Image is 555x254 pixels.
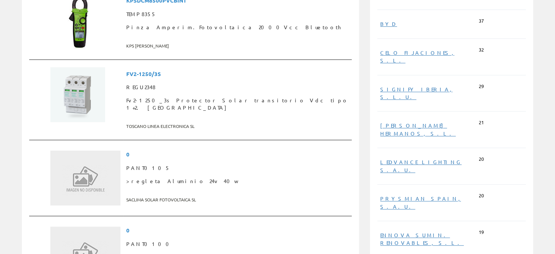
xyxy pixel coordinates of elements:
[50,151,120,205] img: Sin Imagen Disponible
[126,224,349,237] span: 0
[380,159,462,173] a: LEDVANCE LIGHTING S.A.U.
[479,229,484,236] span: 19
[126,162,349,175] span: PANT0105
[126,21,349,34] span: Pinza Amperim.Fotovoltaica 2000Vcc Bluetooth
[126,148,349,161] span: 0
[380,49,454,64] a: CELO FIJACIONES, S.L.
[126,81,349,94] span: REGU2348
[50,67,105,122] img: Foto artículo Fv2-1250_3s Protector Solar transitorio Vdc tipo 1+2. Tosca (150x150)
[479,83,484,90] span: 29
[479,18,484,24] span: 37
[126,8,349,21] span: TEMP8355
[380,122,456,136] a: [PERSON_NAME] HERMANOS, S.L.
[126,40,349,52] span: KPS [PERSON_NAME]
[126,67,349,81] span: FV2-1250/3S
[479,156,484,163] span: 20
[380,86,452,100] a: SIGNIFY IBERIA, S.L.U.
[126,238,349,251] span: PANT0100
[479,192,484,199] span: 20
[380,195,461,209] a: PRYSMIAN SPAIN, S.A.U.
[479,119,484,126] span: 21
[380,20,397,27] a: BYD
[479,46,484,53] span: 32
[126,120,349,132] span: TOSCANO LINEA ELECTRONICA SL
[126,175,349,188] span: >regleta Aluminio 24v 40w
[126,94,349,114] span: Fv2-1250_3s Protector Solar transitorio Vdc tipo 1+2. [GEOGRAPHIC_DATA]
[380,232,464,246] a: ENNOVA SUMIN. RENOVABLES, S.L.
[126,194,349,206] span: SACLIMA SOLAR FOTOVOLTAICA SL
